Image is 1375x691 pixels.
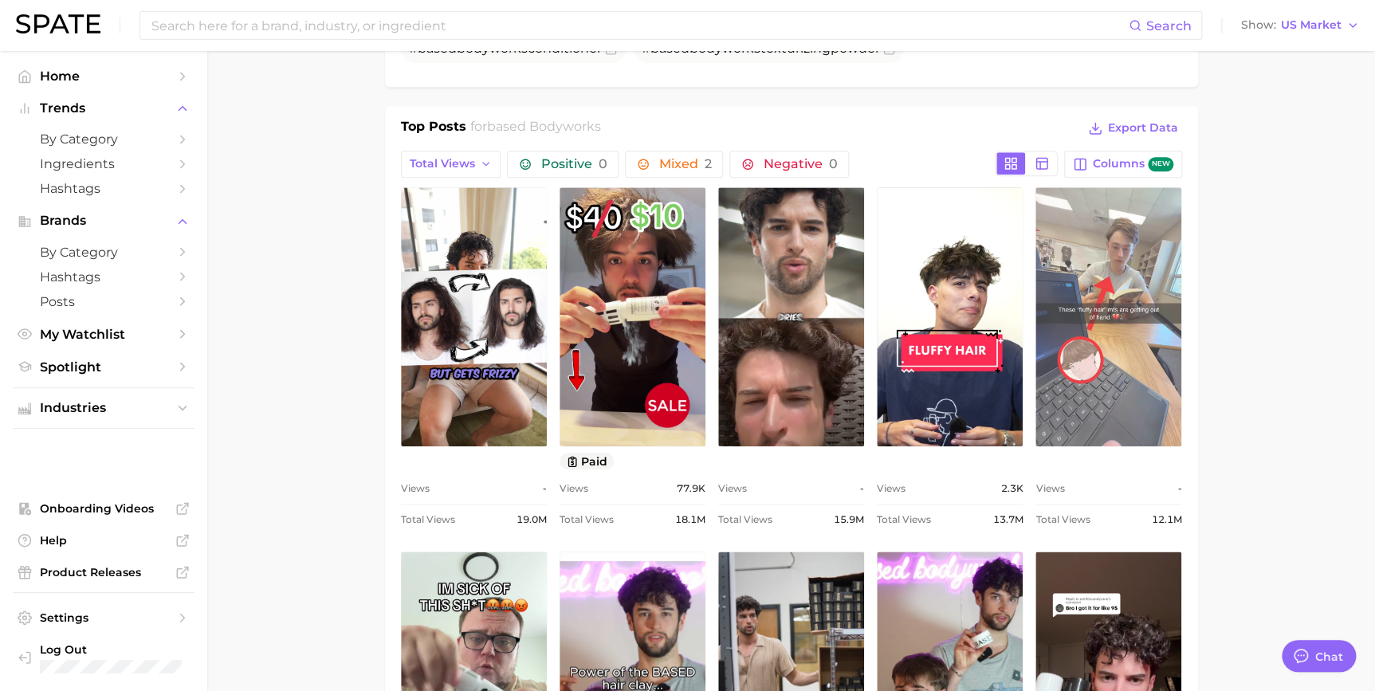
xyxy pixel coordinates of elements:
[560,510,614,529] span: Total Views
[543,479,547,498] span: -
[877,479,906,498] span: Views
[40,642,182,657] span: Log Out
[13,176,194,201] a: Hashtags
[13,240,194,265] a: by Category
[877,510,931,529] span: Total Views
[689,41,760,56] span: bodyworks
[40,269,167,285] span: Hashtags
[401,479,430,498] span: Views
[13,560,194,584] a: Product Releases
[992,510,1023,529] span: 13.7m
[409,41,602,56] span: # conditioner
[763,158,837,171] span: Negative
[650,41,689,56] span: based
[1000,479,1023,498] span: 2.3k
[13,528,194,552] a: Help
[1241,21,1276,29] span: Show
[410,157,475,171] span: Total Views
[40,101,167,116] span: Trends
[470,117,601,141] h2: for
[40,565,167,579] span: Product Releases
[150,12,1129,39] input: Search here for a brand, industry, or ingredient
[1064,151,1181,178] button: Columnsnew
[401,151,501,178] button: Total Views
[418,41,457,56] span: based
[598,156,607,171] span: 0
[1177,479,1181,498] span: -
[13,64,194,88] a: Home
[677,479,705,498] span: 77.9k
[13,638,194,678] a: Log out. Currently logged in with e-mail david.lucas@loreal.com.
[704,156,711,171] span: 2
[1151,510,1181,529] span: 12.1m
[1035,510,1090,529] span: Total Views
[40,214,167,228] span: Brands
[675,510,705,529] span: 18.1m
[1108,121,1178,135] span: Export Data
[642,41,880,56] span: # texturizingpowder
[718,479,747,498] span: Views
[40,501,167,516] span: Onboarding Videos
[40,611,167,625] span: Settings
[40,132,167,147] span: by Category
[40,359,167,375] span: Spotlight
[1084,117,1181,139] button: Export Data
[560,479,588,498] span: Views
[401,510,455,529] span: Total Views
[1146,18,1192,33] span: Search
[658,158,711,171] span: Mixed
[13,289,194,314] a: Posts
[828,156,837,171] span: 0
[1281,21,1342,29] span: US Market
[487,119,601,134] span: based bodyworks
[40,181,167,196] span: Hashtags
[401,117,466,141] h1: Top Posts
[13,355,194,379] a: Spotlight
[13,396,194,420] button: Industries
[834,510,864,529] span: 15.9m
[40,401,167,415] span: Industries
[1148,157,1173,172] span: new
[40,327,167,342] span: My Watchlist
[540,158,607,171] span: Positive
[40,294,167,309] span: Posts
[16,14,100,33] img: SPATE
[40,69,167,84] span: Home
[40,245,167,260] span: by Category
[457,41,528,56] span: bodyworks
[718,510,772,529] span: Total Views
[13,497,194,520] a: Onboarding Videos
[13,209,194,233] button: Brands
[560,453,615,469] button: paid
[40,533,167,548] span: Help
[860,479,864,498] span: -
[1035,479,1064,498] span: Views
[13,606,194,630] a: Settings
[13,127,194,151] a: by Category
[13,322,194,347] a: My Watchlist
[13,151,194,176] a: Ingredients
[13,96,194,120] button: Trends
[517,510,547,529] span: 19.0m
[1237,15,1363,36] button: ShowUS Market
[1092,157,1173,172] span: Columns
[13,265,194,289] a: Hashtags
[40,156,167,171] span: Ingredients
